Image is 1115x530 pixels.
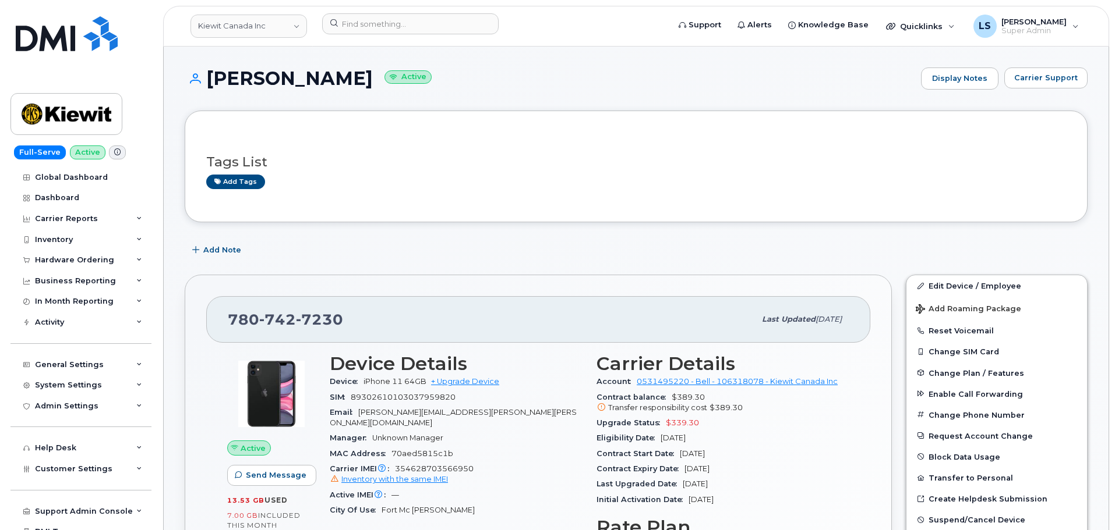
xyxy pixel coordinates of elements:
[684,464,710,473] span: [DATE]
[264,496,288,504] span: used
[597,433,661,442] span: Eligibility Date
[710,403,743,412] span: $389.30
[906,509,1087,530] button: Suspend/Cancel Device
[689,495,714,504] span: [DATE]
[341,475,448,483] span: Inventory with the same IMEI
[246,469,306,481] span: Send Message
[185,68,915,88] h1: [PERSON_NAME]
[431,377,499,386] a: + Upgrade Device
[666,418,699,427] span: $339.30
[916,304,1021,315] span: Add Roaming Package
[330,475,448,483] a: Inventory with the same IMEI
[906,446,1087,467] button: Block Data Usage
[203,244,241,255] span: Add Note
[661,433,686,442] span: [DATE]
[906,404,1087,425] button: Change Phone Number
[906,425,1087,446] button: Request Account Change
[330,408,577,427] span: [PERSON_NAME][EMAIL_ADDRESS][PERSON_NAME][PERSON_NAME][DOMAIN_NAME]
[351,393,456,401] span: 89302610103037959820
[597,393,672,401] span: Contract balance
[296,311,343,328] span: 7230
[816,315,842,323] span: [DATE]
[185,240,251,261] button: Add Note
[330,353,583,374] h3: Device Details
[906,362,1087,383] button: Change Plan / Features
[597,393,849,414] span: $389.30
[330,506,382,514] span: City Of Use
[330,393,351,401] span: SIM
[330,433,372,442] span: Manager
[597,377,637,386] span: Account
[330,377,364,386] span: Device
[597,464,684,473] span: Contract Expiry Date
[906,275,1087,296] a: Edit Device / Employee
[382,506,475,514] span: Fort Mc [PERSON_NAME]
[206,175,265,189] a: Add tags
[929,389,1023,398] span: Enable Call Forwarding
[683,479,708,488] span: [DATE]
[1004,67,1088,88] button: Carrier Support
[206,155,1066,169] h3: Tags List
[597,449,680,458] span: Contract Start Date
[330,464,583,485] span: 354628703566950
[597,495,689,504] span: Initial Activation Date
[929,368,1024,377] span: Change Plan / Features
[384,70,432,84] small: Active
[391,490,399,499] span: —
[597,479,683,488] span: Last Upgraded Date
[330,464,395,473] span: Carrier IMEI
[227,511,258,520] span: 7.00 GB
[637,377,838,386] a: 0531495220 - Bell - 106318078 - Kiewit Canada Inc
[921,67,998,90] a: Display Notes
[762,315,816,323] span: Last updated
[330,490,391,499] span: Active IMEI
[906,467,1087,488] button: Transfer to Personal
[680,449,705,458] span: [DATE]
[237,359,306,429] img: iPhone_11.jpg
[330,449,391,458] span: MAC Address
[372,433,443,442] span: Unknown Manager
[906,341,1087,362] button: Change SIM Card
[1014,72,1078,83] span: Carrier Support
[906,296,1087,320] button: Add Roaming Package
[906,383,1087,404] button: Enable Call Forwarding
[228,311,343,328] span: 780
[391,449,453,458] span: 70aed5815c1b
[364,377,426,386] span: iPhone 11 64GB
[330,408,358,417] span: Email
[227,465,316,486] button: Send Message
[241,443,266,454] span: Active
[597,418,666,427] span: Upgrade Status
[259,311,296,328] span: 742
[227,496,264,504] span: 13.53 GB
[929,515,1025,524] span: Suspend/Cancel Device
[227,511,301,530] span: included this month
[906,488,1087,509] a: Create Helpdesk Submission
[608,403,707,412] span: Transfer responsibility cost
[1064,479,1106,521] iframe: Messenger Launcher
[906,320,1087,341] button: Reset Voicemail
[597,353,849,374] h3: Carrier Details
